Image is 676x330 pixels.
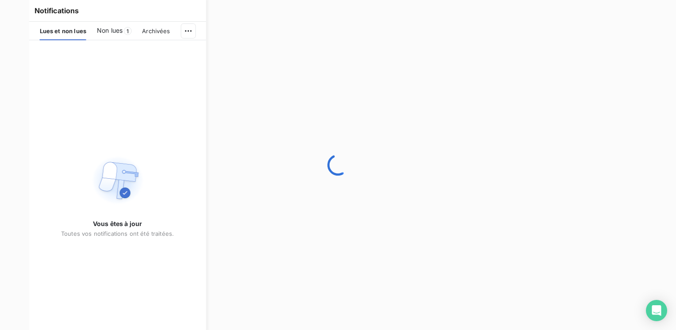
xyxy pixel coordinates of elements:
[123,27,131,35] span: 1
[93,219,142,228] span: Vous êtes à jour
[40,27,86,35] span: Lues et non lues
[646,300,667,321] div: Open Intercom Messenger
[142,27,170,35] span: Archivées
[61,230,174,237] span: Toutes vos notifications ont été traitées.
[89,152,146,209] img: Empty state
[97,26,123,35] span: Non lues
[35,5,201,16] h6: Notifications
